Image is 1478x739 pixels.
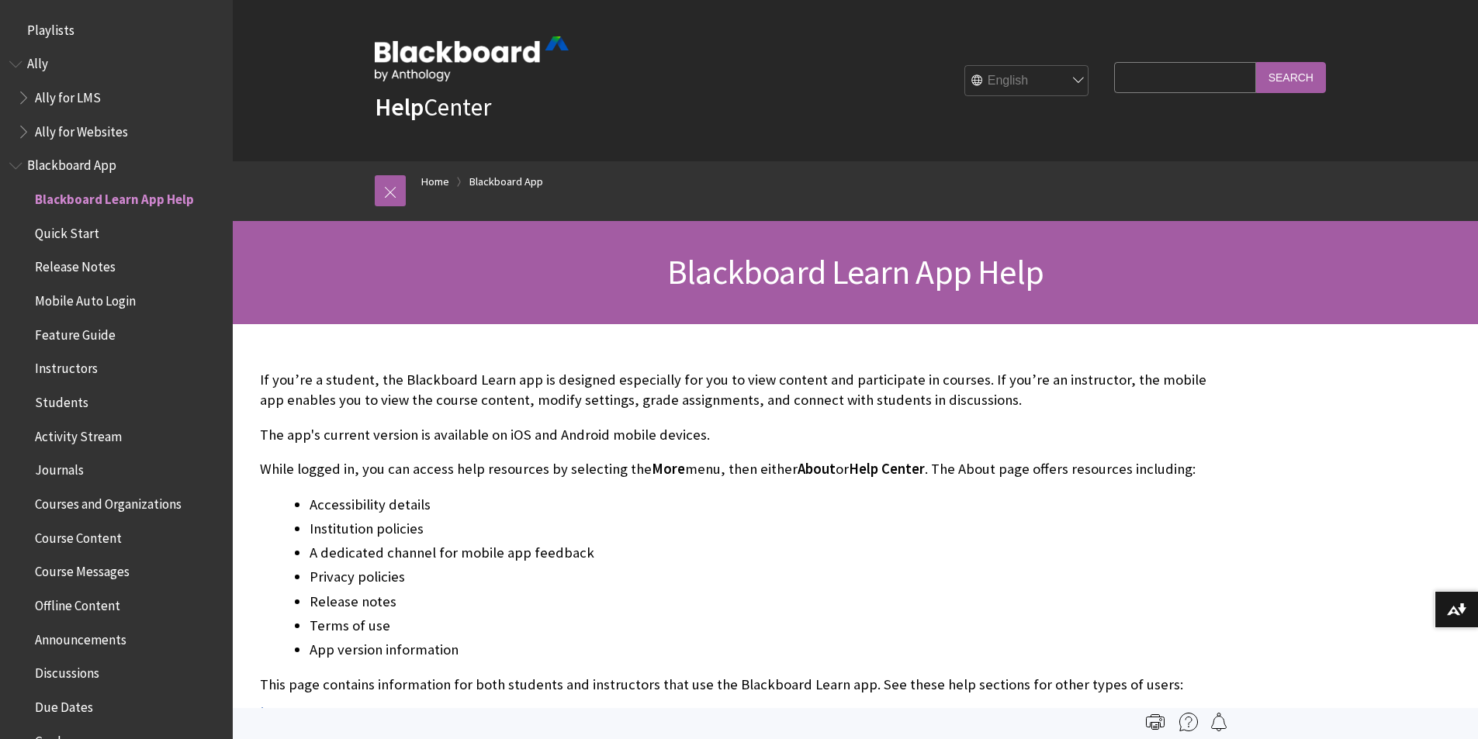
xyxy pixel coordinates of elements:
li: Privacy policies [310,566,1222,588]
a: Blackboard App [469,172,543,192]
li: A dedicated channel for mobile app feedback [310,542,1222,564]
select: Site Language Selector [965,66,1089,97]
span: Students [35,389,88,410]
p: The app's current version is available on iOS and Android mobile devices. [260,425,1222,445]
img: Blackboard by Anthology [375,36,569,81]
span: Offline Content [35,592,120,613]
nav: Book outline for Playlists [9,17,223,43]
span: Due Dates [35,694,93,715]
p: While logged in, you can access help resources by selecting the menu, then either or . The About ... [260,459,1222,479]
span: Activity Stream [35,423,122,444]
span: Blackboard Learn App Help [667,250,1044,293]
span: Ally for LMS [35,85,101,105]
img: Print [1146,713,1165,731]
span: Blackboard App [27,153,116,174]
li: Release notes [310,591,1222,613]
nav: Book outline for Anthology Ally Help [9,51,223,145]
li: App version information [310,639,1222,661]
p: This page contains information for both students and instructors that use the Blackboard Learn ap... [260,675,1222,695]
span: Help Center [849,460,925,478]
a: Home [421,172,449,192]
span: Ally [27,51,48,72]
span: Quick Start [35,220,99,241]
span: Course Messages [35,559,130,580]
li: Accessibility details [310,494,1222,516]
a: HelpCenter [375,92,491,123]
span: Discussions [35,660,99,681]
span: Release Notes [35,254,116,275]
span: Courses and Organizations [35,491,182,512]
input: Search [1256,62,1326,92]
li: Terms of use [310,615,1222,637]
strong: Help [375,92,424,123]
img: Follow this page [1210,713,1228,731]
p: If you’re a student, the Blackboard Learn app is designed especially for you to view content and ... [260,370,1222,410]
span: Mobile Auto Login [35,288,136,309]
span: Instructors [35,356,98,377]
span: Course Content [35,525,122,546]
span: Announcements [35,627,126,647]
span: More [652,460,685,478]
span: Ally for Websites [35,119,128,140]
span: About [798,460,836,478]
span: Journals [35,458,84,478]
span: Playlists [27,17,74,38]
span: Feature Guide [35,322,116,343]
img: More help [1179,713,1198,731]
span: Blackboard Learn App Help [35,186,194,207]
li: Institution policies [310,518,1222,540]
